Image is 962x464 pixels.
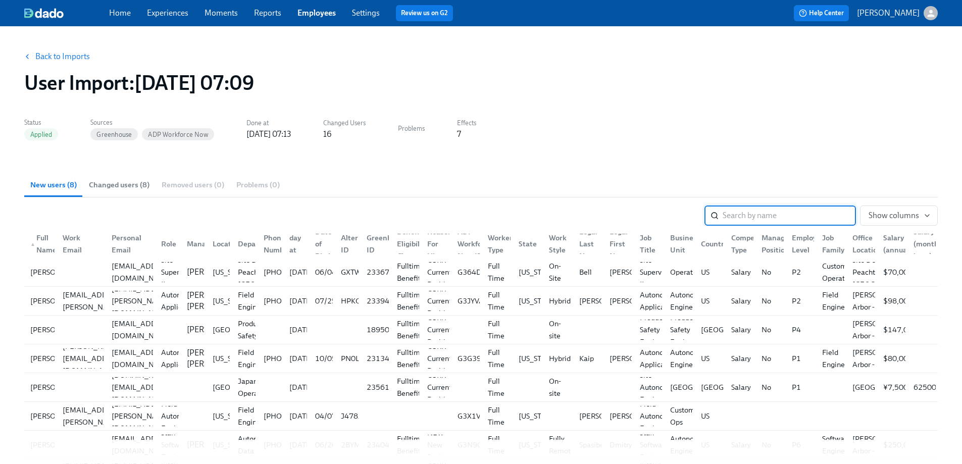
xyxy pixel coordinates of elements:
[545,260,571,284] div: On-Site
[30,179,77,191] span: New users (8)
[205,234,230,254] div: Location
[157,398,199,434] div: Field Autonomy Engineer
[723,234,753,254] div: Compensation Type
[879,324,932,336] div: $147,000.00
[784,234,814,254] div: Employee Level
[311,226,337,262] div: Date of Birth
[311,352,340,365] div: 10/05
[246,118,291,129] label: Done at
[234,346,281,371] div: Field Engineering
[157,334,206,383] div: Field Autonomy Applications Engineer
[484,232,517,256] div: Worker Type
[26,266,93,278] div: [PERSON_NAME]
[788,352,814,365] div: P1
[875,234,905,254] div: Salary (annual)
[788,381,814,393] div: P1
[484,260,510,284] div: Full Time
[307,234,333,254] div: Date of Birth
[363,439,425,451] div: 234043864002
[157,238,180,250] div: Role
[727,266,755,278] div: Salary
[297,8,336,18] a: Employees
[59,392,130,440] div: [PERSON_NAME][EMAIL_ADDRESS][PERSON_NAME][DOMAIN_NAME]
[484,318,510,342] div: Full Time
[879,295,928,307] div: $98,000.00
[59,232,104,256] div: Work Email
[59,277,130,325] div: [PERSON_NAME][EMAIL_ADDRESS][PERSON_NAME][DOMAIN_NAME]
[311,295,340,307] div: 07/25
[323,129,332,140] div: 16
[209,439,255,451] div: [US_STATE]
[788,266,814,278] div: P2
[515,410,561,422] div: [US_STATE]
[666,289,714,313] div: Autonomy Engineering
[848,381,931,393] div: [GEOGRAPHIC_DATA]
[757,439,784,451] div: No
[333,234,359,254] div: Alternate ID
[666,346,714,371] div: Autonomy Engineering
[26,232,61,256] div: Full Name
[234,318,267,342] div: Product Safety
[147,8,188,18] a: Experiences
[697,266,723,278] div: US
[697,295,723,307] div: US
[352,8,380,18] a: Settings
[393,277,428,325] div: FBE - Fulltime Benefits Eligible
[879,381,928,393] div: ¥7,500,000
[788,295,814,307] div: P2
[423,340,458,377] div: CURR - Current Position
[605,295,673,307] div: [PERSON_NAME]
[337,295,387,307] div: HPKOOC6IO
[636,277,684,325] div: Field Autonomy Applications Engineer II
[423,283,458,319] div: CURR - Current Position
[453,295,536,307] div: G3JYVA97NDJ4H2D5
[879,232,916,256] div: Salary (annual)
[24,8,64,18] img: dado
[256,234,281,254] div: Phone Number
[515,352,561,365] div: [US_STATE]
[55,234,104,254] div: Work Email
[311,439,340,451] div: 06/26
[401,8,448,18] a: Review us on G2
[246,129,291,140] div: [DATE] 07:13
[26,352,93,365] div: [PERSON_NAME]
[393,226,432,262] div: Benefits Eligibility Class
[636,232,662,256] div: Job Title
[757,266,784,278] div: No
[575,226,603,262] div: Legal Last Name
[818,346,866,371] div: Field Engineering
[363,352,425,365] div: 231343119002
[905,234,936,254] div: Salary (monthly base)
[662,234,692,254] div: Business Unit
[209,410,255,422] div: [US_STATE]
[187,267,249,278] p: [PERSON_NAME]
[423,226,457,262] div: Reason For Hire
[909,381,945,393] div: 625000
[30,242,35,247] span: ▲
[359,234,389,254] div: Greenhouse ID
[814,234,844,254] div: Job Family
[879,352,928,365] div: $80,000.00
[108,369,179,405] div: [DOMAIN_NAME][EMAIL_ADDRESS][DOMAIN_NAME]
[727,381,755,393] div: Salary
[757,232,811,256] div: Management Position
[909,226,948,262] div: Salary (monthly base)
[575,295,642,307] div: [PERSON_NAME]
[484,375,510,399] div: Full Time
[605,352,673,365] div: [PERSON_NAME]
[337,410,385,422] div: J478Z7TGO
[666,266,710,278] div: Operations
[666,381,748,393] div: [GEOGRAPHIC_DATA]
[209,352,255,365] div: [US_STATE]
[285,381,317,393] div: [DATE]
[260,352,333,365] div: [PHONE_NUMBER]
[480,234,510,254] div: Worker Type
[393,305,428,354] div: FBE - Fulltime Benefits Eligible
[363,381,425,393] div: 235616666002
[879,439,932,451] div: $250,000.00
[515,439,561,451] div: [US_STATE]
[666,232,704,256] div: Business Unit
[393,363,428,411] div: FBE - Fulltime Benefits Eligible
[727,232,784,256] div: Compensation Type
[234,289,281,313] div: Field Engineering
